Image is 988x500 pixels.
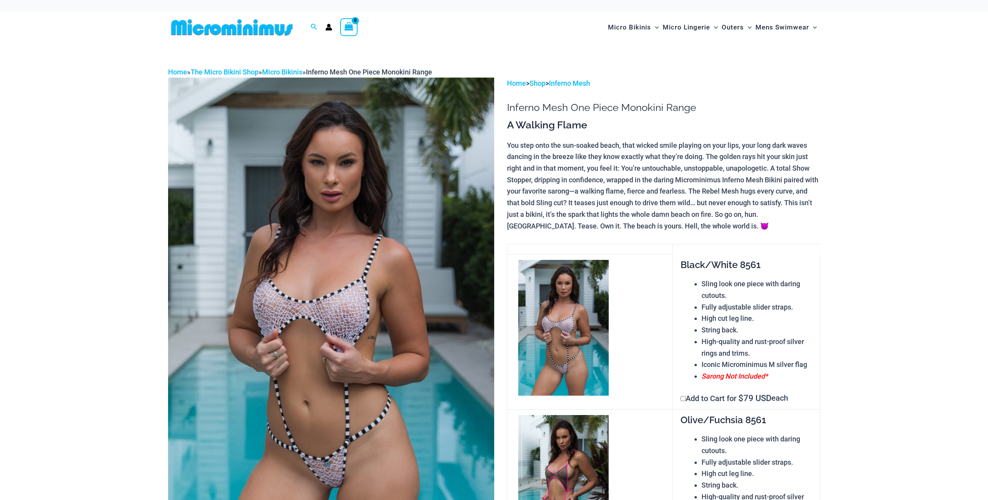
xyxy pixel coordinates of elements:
[340,18,358,36] a: View Shopping Cart, empty
[701,313,813,324] li: High cut leg line.
[661,16,720,39] a: Micro LingerieMenu ToggleMenu Toggle
[755,17,809,37] span: Mens Swimwear
[507,79,526,87] a: Home
[701,479,813,491] li: String back.
[606,16,661,39] a: Micro BikinisMenu ToggleMenu Toggle
[681,396,686,401] input: Add to Cart for$79 USD each
[168,19,296,36] img: MM SHOP LOGO FLAT
[168,68,432,76] span: » » »
[744,17,752,37] span: Menu Toggle
[608,17,651,37] span: Micro Bikinis
[507,119,820,132] h3: A Walking Flame
[738,393,771,404] span: 79 USD
[701,336,813,359] li: High-quality and rust-proof silver rings and trims.
[701,359,813,370] li: Iconic Microminimus M silver flag
[306,68,432,76] span: Inferno Mesh One Piece Monokini Range
[754,16,819,39] a: Mens SwimwearMenu ToggleMenu Toggle
[651,17,659,37] span: Menu Toggle
[605,14,820,40] nav: Site Navigation
[681,414,766,426] span: Olive/Fuchsia 8561
[191,68,259,76] a: The Micro Bikini Shop
[262,68,302,76] a: Micro Bikinis
[809,17,817,37] span: Menu Toggle
[701,301,813,313] li: Fully adjustable slider straps.
[168,68,187,76] a: Home
[701,278,813,301] li: Sling look one piece with daring cutouts.
[325,24,332,31] a: Account icon link
[507,102,820,114] h1: Inferno Mesh One Piece Monokini Range
[701,433,813,456] li: Sling look one piece with daring cutouts.
[681,394,788,403] label: Add to Cart for
[549,79,590,87] a: Inferno Mesh
[701,372,768,380] span: Sarong Not Included*
[518,260,609,396] img: Inferno Mesh Black White 8561 One Piece
[701,457,813,468] li: Fully adjustable slider straps.
[722,17,744,37] span: Outers
[720,16,754,39] a: OutersMenu ToggleMenu Toggle
[701,324,813,336] li: String back.
[681,259,761,270] span: Black/White 8561
[771,393,788,404] span: each
[530,79,545,87] a: Shop
[507,78,820,89] p: > >
[710,17,718,37] span: Menu Toggle
[701,468,813,479] li: High cut leg line.
[663,17,710,37] span: Micro Lingerie
[507,140,820,232] p: You step onto the sun-soaked beach, that wicked smile playing on your lips, your long dark waves ...
[738,393,743,403] span: $
[311,22,318,32] a: Search icon link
